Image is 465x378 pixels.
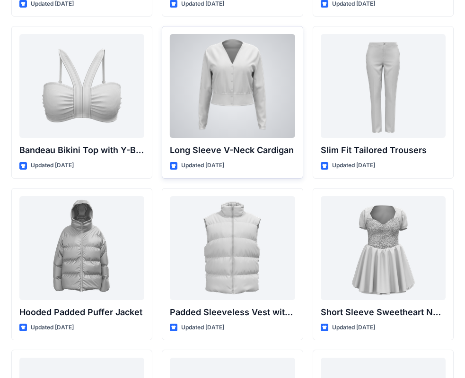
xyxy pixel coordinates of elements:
a: Short Sleeve Sweetheart Neckline Mini Dress with Textured Bodice [321,196,446,300]
p: Short Sleeve Sweetheart Neckline Mini Dress with Textured Bodice [321,306,446,319]
p: Updated [DATE] [181,161,224,171]
p: Slim Fit Tailored Trousers [321,144,446,157]
p: Hooded Padded Puffer Jacket [19,306,144,319]
p: Updated [DATE] [332,161,375,171]
a: Long Sleeve V-Neck Cardigan [170,34,295,138]
a: Bandeau Bikini Top with Y-Back Straps and Stitch Detail [19,34,144,138]
p: Updated [DATE] [31,161,74,171]
p: Updated [DATE] [332,323,375,333]
a: Hooded Padded Puffer Jacket [19,196,144,300]
p: Updated [DATE] [181,323,224,333]
p: Bandeau Bikini Top with Y-Back Straps and Stitch Detail [19,144,144,157]
a: Slim Fit Tailored Trousers [321,34,446,138]
a: Padded Sleeveless Vest with Stand Collar [170,196,295,300]
p: Updated [DATE] [31,323,74,333]
p: Padded Sleeveless Vest with Stand Collar [170,306,295,319]
p: Long Sleeve V-Neck Cardigan [170,144,295,157]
